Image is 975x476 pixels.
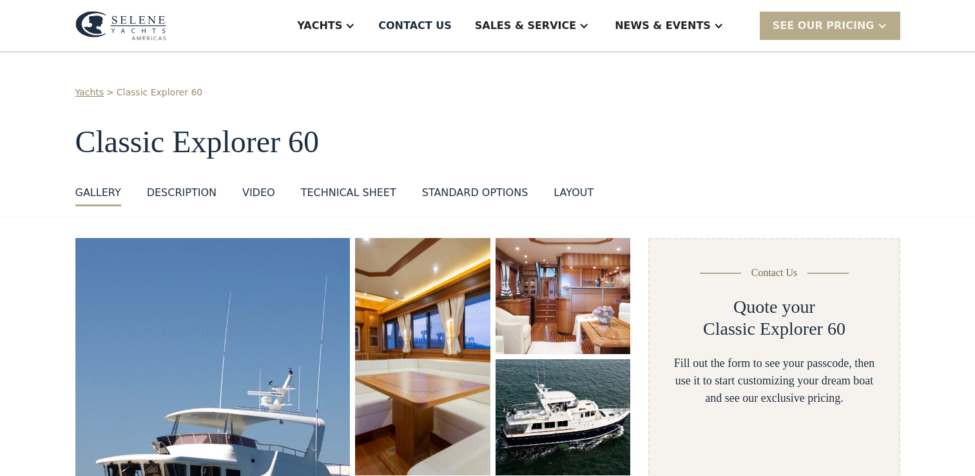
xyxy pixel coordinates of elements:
a: open lightbox [355,238,490,475]
div: Contact US [378,18,452,34]
a: open lightbox [496,359,631,475]
a: layout [554,185,594,206]
a: open lightbox [496,238,631,354]
div: News & EVENTS [615,18,711,34]
a: Classic Explorer 60 [117,86,202,99]
a: standard options [422,185,528,206]
div: layout [554,185,594,201]
div: VIDEO [242,185,275,201]
a: DESCRIPTION [147,185,217,206]
a: GALLERY [75,185,121,206]
div: standard options [422,185,528,201]
a: VIDEO [242,185,275,206]
div: DESCRIPTION [147,185,217,201]
div: SEE Our Pricing [760,12,900,39]
div: Technical sheet [301,185,396,201]
div: GALLERY [75,185,121,201]
div: Yachts [297,18,342,34]
div: Contact Us [751,265,798,281]
img: logo [75,11,166,41]
a: Technical sheet [301,185,396,206]
div: > [106,86,114,99]
h2: Classic Explorer 60 [703,318,845,340]
h1: Classic Explorer 60 [75,125,900,159]
a: Yachts [75,86,104,99]
div: Fill out the form to see your passcode, then use it to start customizing your dream boat and see ... [670,355,878,407]
div: SEE Our Pricing [773,18,874,34]
div: Sales & Service [475,18,576,34]
h2: Quote your [733,296,815,318]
